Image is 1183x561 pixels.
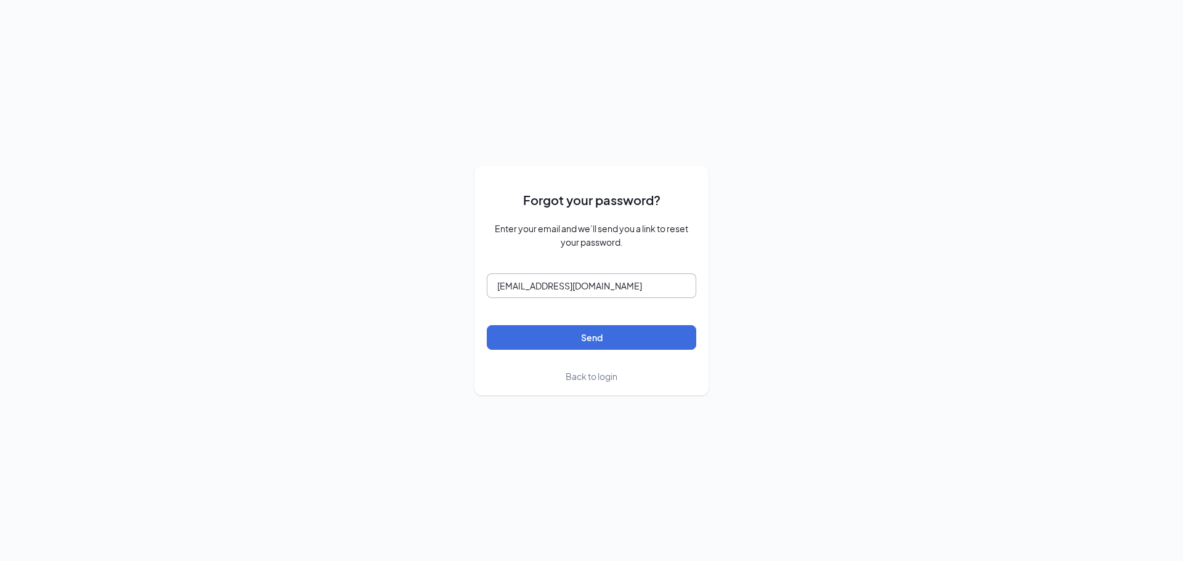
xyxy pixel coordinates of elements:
[523,190,661,209] span: Forgot your password?
[487,273,696,298] input: Email
[566,369,617,383] a: Back to login
[487,222,696,249] span: Enter your email and we’ll send you a link to reset your password.
[566,371,617,382] span: Back to login
[487,325,696,350] button: Send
